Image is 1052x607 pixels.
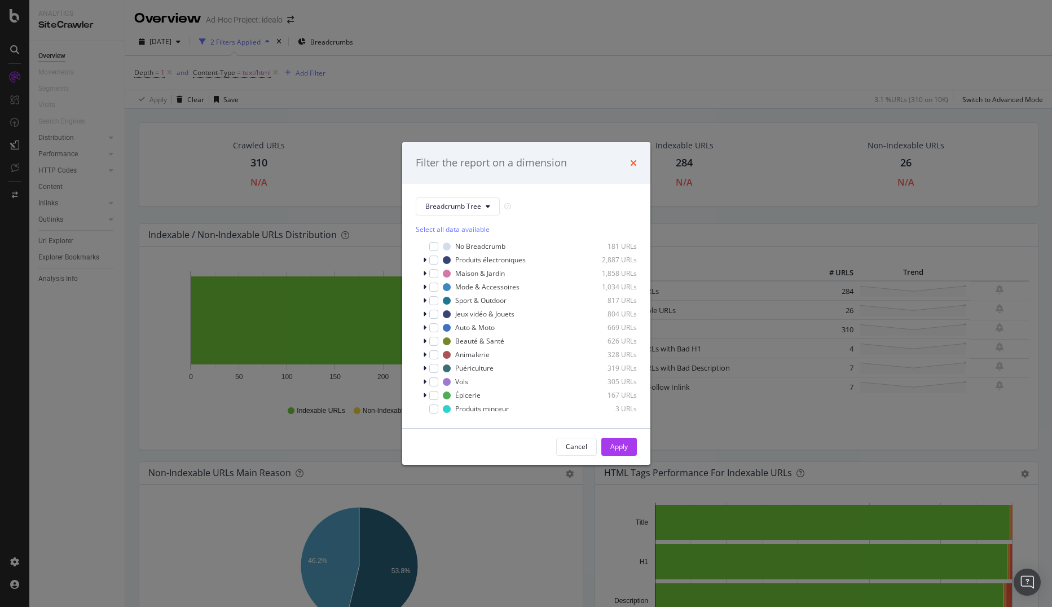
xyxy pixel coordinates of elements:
div: times [630,156,637,170]
div: Jeux vidéo & Jouets [455,309,514,319]
button: Apply [601,438,637,456]
div: 804 URLs [582,309,637,319]
div: 2,887 URLs [582,255,637,265]
div: Maison & Jardin [455,269,505,278]
div: Produits minceur [455,404,509,414]
div: 1,858 URLs [582,269,637,278]
div: 3 URLs [582,404,637,414]
div: 669 URLs [582,323,637,332]
div: Filter the report on a dimension [416,156,567,170]
div: 305 URLs [582,377,637,386]
div: Beauté & Santé [455,336,504,346]
div: 167 URLs [582,390,637,400]
button: Breadcrumb Tree [416,197,500,215]
div: Vols [455,377,468,386]
div: 626 URLs [582,336,637,346]
div: 181 URLs [582,241,637,251]
div: Épicerie [455,390,481,400]
div: Sport & Outdoor [455,296,507,305]
div: Animalerie [455,350,490,359]
div: 817 URLs [582,296,637,305]
div: No Breadcrumb [455,241,505,251]
div: 1,034 URLs [582,282,637,292]
div: Apply [610,442,628,451]
button: Cancel [556,438,597,456]
div: Cancel [566,442,587,451]
span: Breadcrumb Tree [425,201,481,211]
div: 328 URLs [582,350,637,359]
div: 319 URLs [582,363,637,373]
div: Select all data available [416,225,637,234]
div: Mode & Accessoires [455,282,520,292]
div: modal [402,142,650,465]
div: Puériculture [455,363,494,373]
div: Auto & Moto [455,323,495,332]
div: Produits électroniques [455,255,526,265]
div: Open Intercom Messenger [1014,569,1041,596]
